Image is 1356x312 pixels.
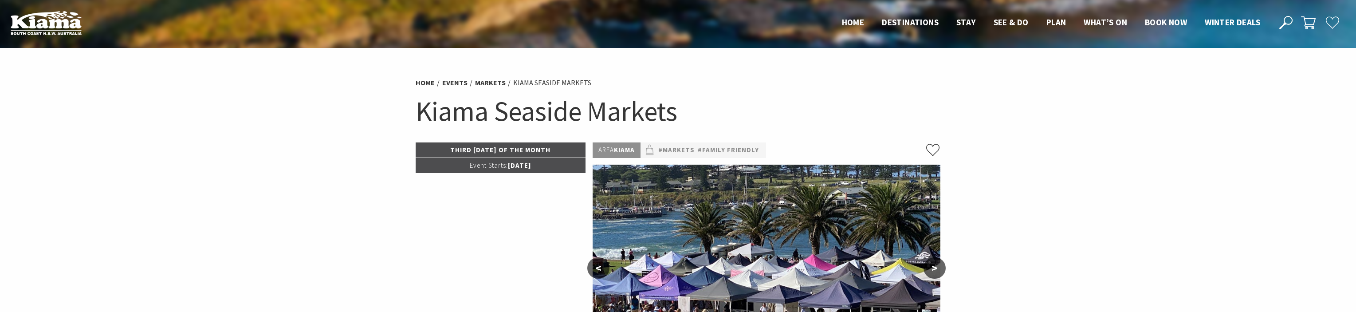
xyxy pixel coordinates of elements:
[842,17,865,28] span: Home
[658,145,695,156] a: #Markets
[587,257,609,279] button: <
[598,146,614,154] span: Area
[593,142,641,158] p: Kiama
[956,17,976,28] span: Stay
[513,77,591,89] li: Kiama Seaside Markets
[11,11,82,35] img: Kiama Logo
[833,16,1269,30] nav: Main Menu
[1046,17,1066,28] span: Plan
[698,145,759,156] a: #Family Friendly
[1145,17,1187,28] span: Book now
[475,78,506,87] a: Markets
[416,78,435,87] a: Home
[416,93,941,129] h1: Kiama Seaside Markets
[442,78,468,87] a: Events
[1084,17,1127,28] span: What’s On
[416,158,586,173] p: [DATE]
[882,17,939,28] span: Destinations
[470,161,508,170] span: Event Starts:
[924,257,946,279] button: >
[1205,17,1260,28] span: Winter Deals
[416,142,586,158] p: Third [DATE] of the Month
[994,17,1029,28] span: See & Do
